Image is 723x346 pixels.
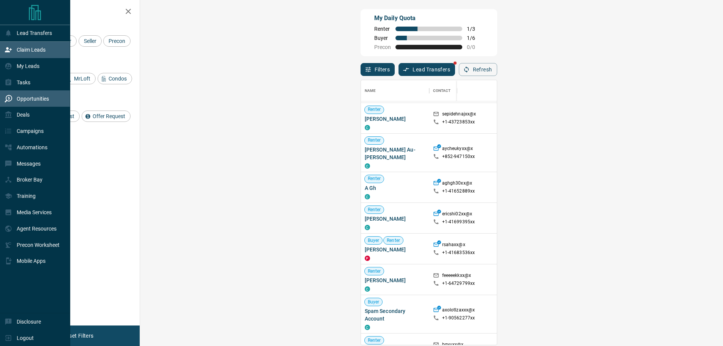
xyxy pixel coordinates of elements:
p: aycheukyxx@x [442,145,473,153]
div: Offer Request [82,111,131,122]
p: ericshi02xx@x [442,211,473,219]
div: condos.ca [365,194,370,199]
span: [PERSON_NAME] [365,115,425,123]
div: condos.ca [365,125,370,130]
span: Renter [365,176,384,182]
p: aghgh30xx@x [442,180,472,188]
span: Precon [106,38,128,44]
span: Renter [365,207,384,213]
div: Name [361,80,429,101]
span: MrLoft [71,76,93,82]
span: Renter [365,106,384,113]
p: rsahaxx@x [442,242,465,250]
p: +1- 41652889xx [442,188,475,194]
span: Buyer [365,237,383,244]
span: 1 / 6 [467,35,484,41]
div: condos.ca [365,163,370,169]
button: Refresh [459,63,497,76]
p: +1- 64729799xx [442,280,475,287]
span: Offer Request [90,113,128,119]
span: [PERSON_NAME] [365,246,425,253]
p: +1- 41683536xx [442,250,475,256]
span: Renter [374,26,391,32]
p: +852- 947150xx [442,153,475,160]
span: [PERSON_NAME] Au-[PERSON_NAME] [365,146,425,161]
span: A Gh [365,184,425,192]
p: +1- 43723853xx [442,119,475,125]
span: [PERSON_NAME] [365,215,425,223]
div: Condos [98,73,132,84]
span: 0 / 0 [467,44,484,50]
div: Precon [103,35,131,47]
span: Condos [106,76,129,82]
span: 1 / 3 [467,26,484,32]
span: Renter [365,137,384,144]
span: Spam Secondary Account [365,307,425,322]
span: Seller [81,38,99,44]
h2: Filters [24,8,132,17]
div: condos.ca [365,325,370,330]
p: sepidehnajxx@x [442,111,476,119]
span: Buyer [365,299,383,305]
span: Precon [374,44,391,50]
button: Filters [361,63,395,76]
span: Renter [365,268,384,275]
button: Lead Transfers [399,63,455,76]
span: Buyer [374,35,391,41]
div: Seller [79,35,102,47]
div: property.ca [365,256,370,261]
div: MrLoft [63,73,96,84]
p: +1- 41699395xx [442,219,475,225]
span: Renter [384,237,403,244]
button: Reset Filters [58,329,98,342]
span: [PERSON_NAME] [365,276,425,284]
span: Renter [365,337,384,344]
p: My Daily Quota [374,14,484,23]
div: Name [365,80,376,101]
div: condos.ca [365,286,370,292]
p: +1- 90562277xx [442,315,475,321]
p: feeeeekkxx@x [442,272,471,280]
p: axolotlzaxxx@x [442,307,475,315]
div: condos.ca [365,225,370,230]
div: Contact [433,80,451,101]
